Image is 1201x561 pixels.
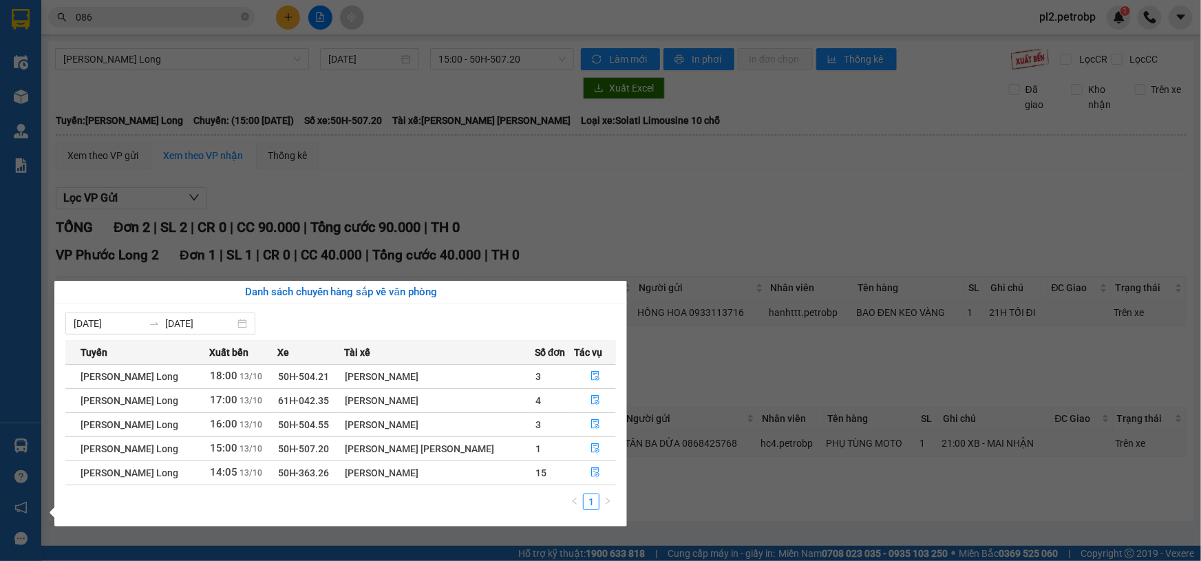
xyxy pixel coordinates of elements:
span: [PERSON_NAME] Long [81,467,178,478]
button: file-done [575,366,616,388]
li: Next Page [599,494,616,510]
span: left [571,497,579,505]
span: 15:00 [210,442,237,454]
button: file-done [575,390,616,412]
span: 13/10 [240,468,262,478]
span: 3 [535,419,541,430]
div: [PERSON_NAME] [345,393,534,408]
span: Tuyến [81,345,107,360]
span: Gửi: [12,13,33,28]
span: Xe [277,345,289,360]
span: right [604,497,612,505]
span: Tác vụ [575,345,603,360]
div: MINH [12,45,122,61]
span: [PERSON_NAME] Long [81,371,178,382]
li: 1 [583,494,599,510]
span: file-done [591,419,600,430]
span: 17:00 [210,394,237,406]
span: file-done [591,371,600,382]
a: 1 [584,494,599,509]
div: [PERSON_NAME] [PERSON_NAME] [345,441,534,456]
span: 50H-507.20 [278,443,330,454]
span: Tài xế [344,345,370,360]
span: Nhận: [131,13,164,28]
span: 13/10 [240,372,262,381]
span: file-done [591,467,600,478]
span: 13/10 [240,444,262,454]
span: 1 [535,443,541,454]
div: [PERSON_NAME] [345,465,534,480]
span: 50H-504.21 [278,371,330,382]
span: file-done [591,443,600,454]
span: [PERSON_NAME] Long [81,443,178,454]
span: [PERSON_NAME] Long [81,419,178,430]
div: VP [PERSON_NAME] [12,12,122,45]
span: 61H-042.35 [278,395,330,406]
span: 16:00 [210,418,237,430]
div: VP QL13 [131,12,242,28]
span: 18:00 [210,370,237,382]
div: Danh sách chuyến hàng sắp về văn phòng [65,284,616,301]
li: Previous Page [566,494,583,510]
span: 3 [535,371,541,382]
span: to [149,318,160,329]
div: [PERSON_NAME] [131,28,242,45]
span: 15 [535,467,546,478]
span: [PERSON_NAME] Long [81,395,178,406]
button: file-done [575,462,616,484]
input: Đến ngày [165,316,235,331]
div: [PERSON_NAME] [345,369,534,384]
span: CR : [10,90,32,105]
span: file-done [591,395,600,406]
span: 4 [535,395,541,406]
span: 14:05 [210,466,237,478]
button: file-done [575,438,616,460]
span: swap-right [149,318,160,329]
button: file-done [575,414,616,436]
span: 13/10 [240,420,262,430]
button: right [599,494,616,510]
button: left [566,494,583,510]
span: 13/10 [240,396,262,405]
input: Từ ngày [74,316,143,331]
div: 30.000 [10,89,124,105]
span: Số đơn [535,345,566,360]
div: [PERSON_NAME] [345,417,534,432]
span: 50H-504.55 [278,419,330,430]
span: Xuất bến [209,345,248,360]
span: 50H-363.26 [278,467,330,478]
